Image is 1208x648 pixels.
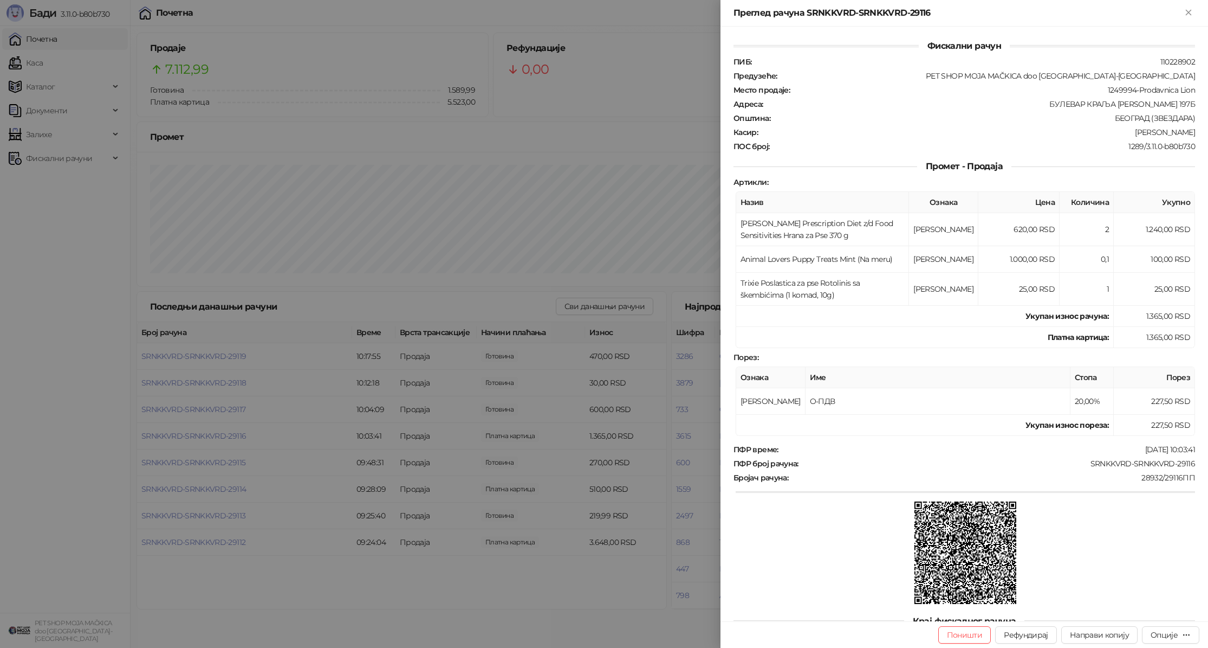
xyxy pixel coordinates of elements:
[800,459,1196,469] div: SRNKKVRD-SRNKKVRD-29116
[978,273,1060,306] td: 25,00 RSD
[736,367,806,388] th: Ознака
[733,473,788,483] strong: Бројач рачуна :
[733,71,777,81] strong: Предузеће :
[780,445,1196,454] div: [DATE] 10:03:41
[938,626,991,644] button: Поништи
[733,127,758,137] strong: Касир :
[789,473,1196,483] div: 28932/29116ПП
[1114,388,1195,415] td: 227,50 RSD
[1114,246,1195,273] td: 100,00 RSD
[736,388,806,415] td: [PERSON_NAME]
[904,616,1025,626] span: Крај фискалног рачуна
[733,142,769,151] strong: ПОС број :
[1114,415,1195,436] td: 227,50 RSD
[736,192,909,213] th: Назив
[909,192,978,213] th: Ознака
[978,192,1060,213] th: Цена
[770,142,1196,151] div: 1289/3.11.0-b80b730
[733,352,758,362] strong: Порез :
[914,502,1017,604] img: QR код
[736,213,909,246] td: [PERSON_NAME] Prescription Diet z/d Food Sensitivities Hrana za Pse 370 g
[736,246,909,273] td: Animal Lovers Puppy Treats Mint (Na meru)
[1114,306,1195,327] td: 1.365,00 RSD
[806,388,1070,415] td: О-ПДВ
[1048,332,1109,342] strong: Платна картица :
[733,177,768,187] strong: Артикли :
[771,113,1196,123] div: БЕОГРАД (ЗВЕЗДАРА)
[778,71,1196,81] div: PET SHOP MOJA MAČKICA doo [GEOGRAPHIC_DATA]-[GEOGRAPHIC_DATA]
[733,113,770,123] strong: Општина :
[1142,626,1199,644] button: Опције
[978,246,1060,273] td: 1.000,00 RSD
[1114,367,1195,388] th: Порез
[909,213,978,246] td: [PERSON_NAME]
[909,246,978,273] td: [PERSON_NAME]
[1151,630,1178,640] div: Опције
[1060,192,1114,213] th: Количина
[917,161,1011,171] span: Промет - Продаја
[1061,626,1138,644] button: Направи копију
[1060,246,1114,273] td: 0,1
[764,99,1196,109] div: БУЛЕВАР КРАЉА [PERSON_NAME] 197Б
[919,41,1010,51] span: Фискални рачун
[1114,213,1195,246] td: 1.240,00 RSD
[1114,327,1195,348] td: 1.365,00 RSD
[752,57,1196,67] div: 110228902
[733,99,763,109] strong: Адреса :
[806,367,1070,388] th: Име
[733,445,778,454] strong: ПФР време :
[1060,213,1114,246] td: 2
[791,85,1196,95] div: 1249994-Prodavnica Lion
[1070,630,1129,640] span: Направи копију
[1070,388,1114,415] td: 20,00%
[733,85,790,95] strong: Место продаје :
[1114,273,1195,306] td: 25,00 RSD
[1182,7,1195,20] button: Close
[733,459,798,469] strong: ПФР број рачуна :
[978,213,1060,246] td: 620,00 RSD
[759,127,1196,137] div: [PERSON_NAME]
[736,273,909,306] td: Trixie Poslastica za pse Rotolinis sa škembićima (1 komad, 10g)
[1025,420,1109,430] strong: Укупан износ пореза:
[1070,367,1114,388] th: Стопа
[733,7,1182,20] div: Преглед рачуна SRNKKVRD-SRNKKVRD-29116
[733,57,751,67] strong: ПИБ :
[1060,273,1114,306] td: 1
[1114,192,1195,213] th: Укупно
[909,273,978,306] td: [PERSON_NAME]
[995,626,1057,644] button: Рефундирај
[1025,311,1109,321] strong: Укупан износ рачуна :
